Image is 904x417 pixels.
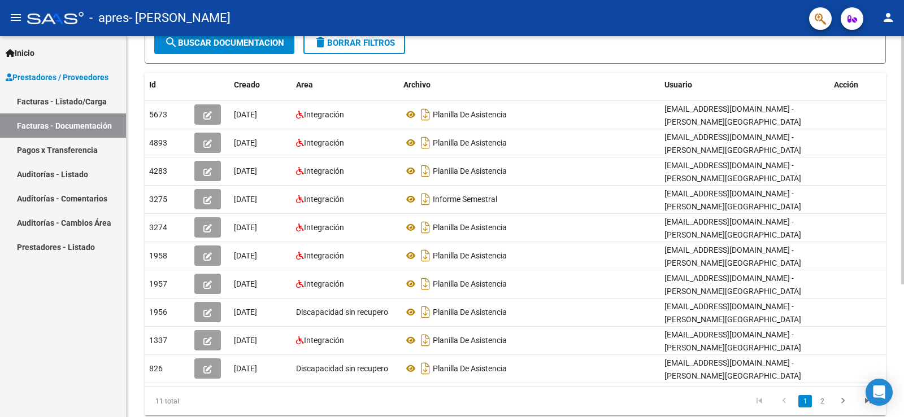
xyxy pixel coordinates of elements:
[399,73,660,97] datatable-header-cell: Archivo
[149,110,167,119] span: 5673
[433,223,507,232] span: Planilla De Asistencia
[798,395,812,407] a: 1
[664,274,801,296] span: [EMAIL_ADDRESS][DOMAIN_NAME] - [PERSON_NAME][GEOGRAPHIC_DATA]
[433,336,507,345] span: Planilla De Asistencia
[229,73,292,97] datatable-header-cell: Creado
[304,166,344,175] span: Integración
[6,47,34,59] span: Inicio
[433,138,507,147] span: Planilla De Asistencia
[296,364,388,373] span: Discapacidad sin recupero
[433,279,507,288] span: Planilla De Asistencia
[304,251,344,260] span: Integración
[292,73,399,97] datatable-header-cell: Area
[149,336,167,345] span: 1337
[857,395,879,407] a: go to last page
[749,395,770,407] a: go to first page
[234,110,257,119] span: [DATE]
[234,251,257,260] span: [DATE]
[433,364,507,373] span: Planilla De Asistencia
[149,223,167,232] span: 3274
[234,166,257,175] span: [DATE]
[304,195,344,204] span: Integración
[433,195,497,204] span: Informe Semestral
[314,38,395,48] span: Borrar Filtros
[154,32,294,54] button: Buscar Documentacion
[797,392,814,411] li: page 1
[303,32,405,54] button: Borrar Filtros
[664,302,801,324] span: [EMAIL_ADDRESS][DOMAIN_NAME] - [PERSON_NAME][GEOGRAPHIC_DATA]
[304,138,344,147] span: Integración
[660,73,829,97] datatable-header-cell: Usuario
[664,104,801,126] span: [EMAIL_ADDRESS][DOMAIN_NAME] - [PERSON_NAME][GEOGRAPHIC_DATA]
[418,162,433,180] i: Descargar documento
[149,138,167,147] span: 4893
[418,275,433,293] i: Descargar documento
[149,251,167,260] span: 1958
[234,80,260,89] span: Creado
[433,166,507,175] span: Planilla De Asistencia
[832,395,854,407] a: go to next page
[149,195,167,204] span: 3275
[149,279,167,288] span: 1957
[234,138,257,147] span: [DATE]
[866,379,893,406] div: Open Intercom Messenger
[664,330,801,352] span: [EMAIL_ADDRESS][DOMAIN_NAME] - [PERSON_NAME][GEOGRAPHIC_DATA]
[149,80,156,89] span: Id
[664,161,801,183] span: [EMAIL_ADDRESS][DOMAIN_NAME] - [PERSON_NAME][GEOGRAPHIC_DATA]
[234,279,257,288] span: [DATE]
[773,395,795,407] a: go to previous page
[664,245,801,267] span: [EMAIL_ADDRESS][DOMAIN_NAME] - [PERSON_NAME][GEOGRAPHIC_DATA]
[418,134,433,152] i: Descargar documento
[149,166,167,175] span: 4283
[234,308,257,317] span: [DATE]
[164,36,178,49] mat-icon: search
[433,308,507,317] span: Planilla De Asistencia
[814,392,831,411] li: page 2
[234,364,257,373] span: [DATE]
[145,387,291,415] div: 11 total
[664,133,801,155] span: [EMAIL_ADDRESS][DOMAIN_NAME] - [PERSON_NAME][GEOGRAPHIC_DATA]
[149,364,163,373] span: 826
[418,303,433,321] i: Descargar documento
[129,6,231,30] span: - [PERSON_NAME]
[418,331,433,349] i: Descargar documento
[664,80,692,89] span: Usuario
[9,11,23,24] mat-icon: menu
[433,251,507,260] span: Planilla De Asistencia
[89,6,129,30] span: - apres
[296,80,313,89] span: Area
[149,308,167,317] span: 1956
[664,189,801,211] span: [EMAIL_ADDRESS][DOMAIN_NAME] - [PERSON_NAME][GEOGRAPHIC_DATA]
[418,106,433,124] i: Descargar documento
[418,218,433,236] i: Descargar documento
[234,195,257,204] span: [DATE]
[403,80,431,89] span: Archivo
[881,11,895,24] mat-icon: person
[829,73,886,97] datatable-header-cell: Acción
[433,110,507,119] span: Planilla De Asistencia
[418,359,433,378] i: Descargar documento
[304,336,344,345] span: Integración
[234,336,257,345] span: [DATE]
[304,223,344,232] span: Integración
[664,217,801,239] span: [EMAIL_ADDRESS][DOMAIN_NAME] - [PERSON_NAME][GEOGRAPHIC_DATA]
[304,279,344,288] span: Integración
[164,38,284,48] span: Buscar Documentacion
[234,223,257,232] span: [DATE]
[834,80,858,89] span: Acción
[314,36,327,49] mat-icon: delete
[418,247,433,265] i: Descargar documento
[304,110,344,119] span: Integración
[815,395,829,407] a: 2
[664,358,801,380] span: [EMAIL_ADDRESS][DOMAIN_NAME] - [PERSON_NAME][GEOGRAPHIC_DATA]
[6,71,108,84] span: Prestadores / Proveedores
[418,190,433,208] i: Descargar documento
[296,308,388,317] span: Discapacidad sin recupero
[145,73,190,97] datatable-header-cell: Id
